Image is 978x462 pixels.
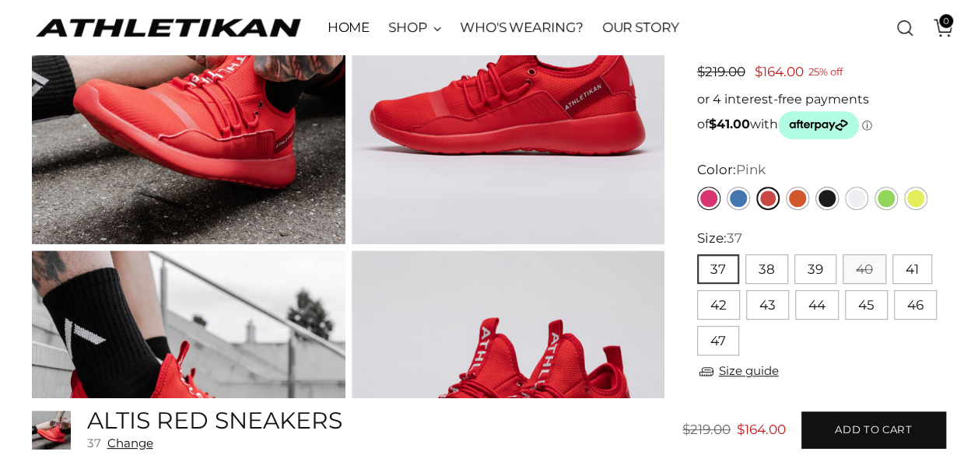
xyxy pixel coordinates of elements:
span: 25% off [808,63,843,82]
img: ALTIS Red Sneakers [32,411,71,450]
a: Black [815,187,839,210]
a: SHOP [388,11,441,45]
button: 46 [894,290,937,320]
button: Add to cart [801,411,946,449]
span: $164.00 [755,64,804,79]
label: Size: [697,229,742,248]
a: Orange [786,187,809,210]
span: $219.00 [697,64,745,79]
a: Red [756,187,780,210]
button: 45 [845,290,888,320]
a: Size guide [697,362,779,381]
span: Pink [736,162,766,177]
a: Open search modal [889,12,920,44]
a: Pink [697,187,720,210]
button: Change [107,436,152,450]
a: Yellow [904,187,927,210]
a: ATHLETIKAN [32,16,304,40]
span: $219.00 [682,422,731,437]
span: $164.00 [737,422,786,437]
button: 42 [697,290,740,320]
button: 40 [843,254,886,284]
button: 39 [794,254,836,284]
a: HOME [327,11,370,45]
a: White [845,187,868,210]
button: 41 [892,254,932,284]
label: Color: [697,160,766,180]
button: 38 [745,254,788,284]
a: Blue [727,187,750,210]
button: 44 [795,290,839,320]
a: OUR STORY [602,11,679,45]
button: 37 [697,254,739,284]
a: Open cart modal [922,12,953,44]
a: Green [875,187,898,210]
h5: ALTIS Red Sneakers [86,408,342,433]
span: Add to cart [835,422,912,437]
span: 37 [727,230,742,246]
button: 43 [746,290,789,320]
span: 37 [86,436,100,450]
a: WHO'S WEARING? [460,11,584,45]
span: 0 [939,14,953,28]
button: 47 [697,326,739,355]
